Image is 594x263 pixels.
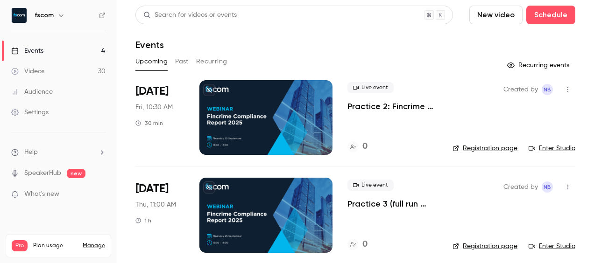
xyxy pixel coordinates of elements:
span: Created by [503,84,538,95]
span: Help [24,147,38,157]
h4: 0 [362,238,368,251]
h4: 0 [362,140,368,153]
div: Settings [11,108,49,117]
span: Fri, 10:30 AM [135,103,173,112]
span: Created by [503,181,538,193]
iframe: Noticeable Trigger [94,190,106,199]
div: 1 h [135,217,151,224]
span: Nicola Bassett [542,181,553,193]
div: Sep 12 Fri, 10:30 AM (Europe/London) [135,80,184,155]
a: Enter Studio [529,144,575,153]
div: Events [11,46,43,55]
div: Audience [11,87,53,97]
button: New video [469,6,523,24]
span: What's new [24,189,59,199]
a: SpeakerHub [24,168,61,178]
span: Nicola Bassett [542,84,553,95]
span: NB [544,84,551,95]
h1: Events [135,39,164,50]
span: Live event [347,180,394,191]
button: Recurring events [503,58,575,73]
span: NB [544,181,551,193]
div: Sep 18 Thu, 11:00 AM (Europe/London) [135,178,184,252]
a: 0 [347,140,368,153]
a: Registration page [453,242,517,251]
span: new [67,169,85,178]
span: Pro [12,240,28,251]
img: fscom [12,8,27,23]
span: Thu, 11:00 AM [135,200,176,209]
span: Live event [347,82,394,93]
a: Registration page [453,144,517,153]
h6: fscom [35,11,54,20]
button: Schedule [526,6,575,24]
button: Recurring [196,54,227,69]
div: 30 min [135,119,163,127]
button: Upcoming [135,54,168,69]
li: help-dropdown-opener [11,147,106,157]
div: Videos [11,67,44,76]
span: [DATE] [135,181,169,196]
button: Past [175,54,189,69]
div: Search for videos or events [143,10,237,20]
a: Practice 2: Fincrime Compliance Report 2025 [347,101,438,112]
span: [DATE] [135,84,169,99]
span: Plan usage [33,242,77,249]
a: Enter Studio [529,242,575,251]
a: 0 [347,238,368,251]
a: Manage [83,242,105,249]
a: Practice 3 (full run through): Fincrime Compliance Report 2025 [347,198,438,209]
